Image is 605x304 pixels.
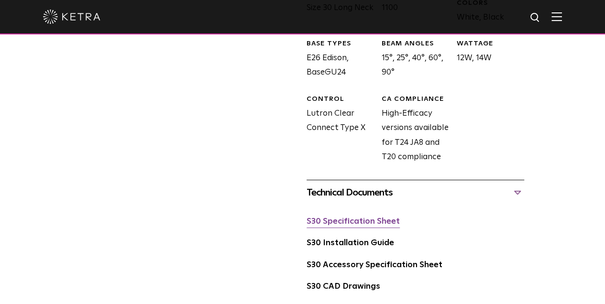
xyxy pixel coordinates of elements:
img: ketra-logo-2019-white [43,10,100,24]
div: High-Efficacy versions available for T24 JA8 and T20 compliance [374,95,450,165]
a: S30 Installation Guide [307,239,394,247]
div: 15°, 25°, 40°, 60°, 90° [374,39,450,80]
a: S30 Specification Sheet [307,217,400,226]
div: CONTROL [307,95,374,104]
img: search icon [529,12,541,24]
div: 12W, 14W [450,39,525,80]
div: Technical Documents [307,185,524,200]
div: E26 Edison, BaseGU24 [299,39,374,80]
a: S30 CAD Drawings [307,282,380,291]
div: BASE TYPES [307,39,374,49]
div: CA COMPLIANCE [382,95,450,104]
img: Hamburger%20Nav.svg [551,12,562,21]
div: WATTAGE [457,39,525,49]
a: S30 Accessory Specification Sheet [307,261,442,269]
div: Lutron Clear Connect Type X [299,95,374,165]
div: BEAM ANGLES [382,39,450,49]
